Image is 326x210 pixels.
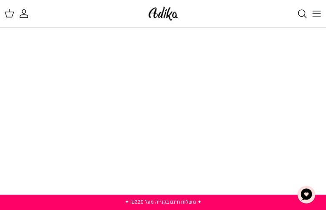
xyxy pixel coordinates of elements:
a: ✦ משלוח חינם בקנייה מעל ₪220 ✦ [125,198,202,206]
img: Adika IL [146,4,180,23]
button: צ'אט [294,182,319,207]
a: החשבון שלי [19,4,38,23]
a: חיפוש [288,4,307,23]
button: Toggle menu [307,4,326,23]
